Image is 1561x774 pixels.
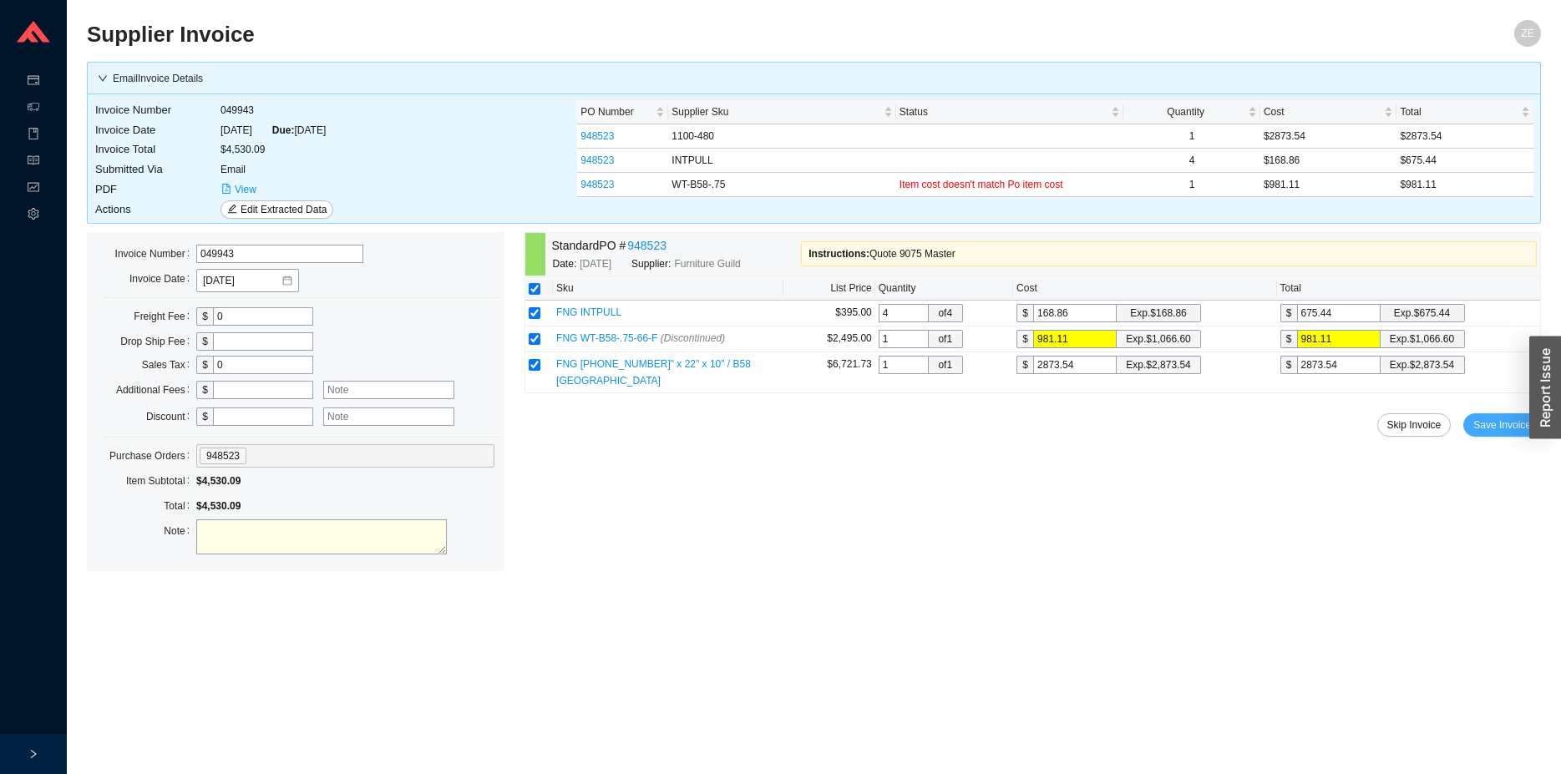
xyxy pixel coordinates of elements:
[580,154,614,166] a: 948523
[787,330,872,347] div: $2,495.00
[668,149,896,173] td: INTPULL
[787,356,872,372] div: $6,721.73
[220,120,334,140] td: [DATE] [DATE]
[1277,276,1541,301] th: Total
[929,357,962,373] span: of 1
[580,130,614,142] a: 948523
[1260,173,1397,197] td: $981.11
[94,200,220,220] td: Actions
[221,184,231,195] span: file-pdf
[1463,413,1541,437] button: Save Invoice
[1260,124,1397,149] td: $2873.54
[220,139,334,159] td: $4,530.09
[116,378,196,402] label: Additional Fees
[94,180,220,200] td: PDF
[1016,330,1033,348] div: $
[272,124,295,136] span: Due:
[28,68,39,95] span: credit-card
[196,307,213,326] div: $
[1130,305,1186,321] div: Exp. $168.86
[220,200,333,219] button: editEdit Extracted Data
[577,100,668,124] th: PO Number sortable
[808,248,869,260] span: Instructions :
[674,255,740,272] span: Furniture Guild
[28,122,39,149] span: book
[556,332,725,344] span: FNG WT-B58-.75-66-F
[1126,331,1190,347] div: Exp. $1,066.60
[808,245,1529,262] div: Quote 9075 Master
[1396,149,1533,173] td: $675.44
[1123,124,1260,149] td: 1
[196,381,213,399] div: $
[1390,331,1454,347] div: Exp. $1,066.60
[1127,104,1244,120] span: Quantity
[142,353,196,377] label: Sales Tax
[1280,330,1297,348] div: $
[164,519,196,543] label: Note
[87,20,1178,49] h2: Supplier Invoice
[1260,149,1397,173] td: $168.86
[220,180,257,199] button: file-pdfView
[580,255,611,272] span: [DATE]
[900,176,1121,193] div: Item cost doesn't match Po item cost
[323,381,454,399] input: Note
[929,331,962,347] span: of 1
[28,749,38,759] span: right
[627,236,666,255] a: 948523
[241,201,327,218] span: Edit Extracted Data
[929,305,962,321] span: of 4
[98,70,1530,87] div: Email Invoice Details
[94,100,220,120] td: Invoice Number
[1394,305,1450,321] div: Exp. $675.44
[200,448,246,464] span: 948523
[1473,417,1531,433] span: Save Invoice
[1280,356,1297,374] div: $
[1123,173,1260,197] td: 1
[203,272,281,289] input: 07/31/2025
[28,202,39,229] span: setting
[1123,100,1260,124] th: Quantity sortable
[129,267,196,291] label: Invoice Date
[787,304,872,321] div: $395.00
[1400,104,1518,120] span: Total
[115,242,196,266] label: Invoice Number
[900,104,1108,120] span: Status
[1396,173,1533,197] td: $981.11
[668,173,896,197] td: WT-B58-.75
[661,332,725,344] i: (Discontinued)
[1016,356,1033,374] div: $
[126,469,196,493] label: Item Subtotal
[783,276,875,301] th: List Price
[220,100,334,120] td: 049943
[1280,304,1297,322] div: $
[1264,104,1381,120] span: Cost
[556,358,751,387] span: FNG [PHONE_NUMBER]" x 22" x 10" / B58 [GEOGRAPHIC_DATA]
[896,100,1124,124] th: Status sortable
[146,405,196,428] label: Discount
[323,407,454,426] input: Note
[1396,100,1533,124] th: Total sortable
[196,356,213,374] div: $
[553,276,783,301] th: Sku
[94,159,220,180] td: Submitted Via
[1521,20,1533,47] span: ZE
[120,330,196,353] label: Drop Ship Fee
[94,139,220,159] td: Invoice Total
[1126,357,1190,373] div: Exp. $2,873.54
[556,306,621,318] span: FNG INTPULL
[98,73,108,83] span: down
[580,179,614,190] a: 948523
[94,120,220,140] td: Invoice Date
[134,305,196,328] label: Freight Fee
[164,494,196,518] label: Total
[1016,304,1033,322] div: $
[580,104,652,120] span: PO Number
[1396,124,1533,149] td: $2873.54
[1013,276,1276,301] th: Cost
[552,236,802,255] div: Standard PO #
[196,500,241,512] span: $4,530.09
[196,475,241,487] span: $4,530.09
[1260,100,1397,124] th: Cost sortable
[227,204,237,215] span: edit
[672,104,880,120] span: Supplier Sku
